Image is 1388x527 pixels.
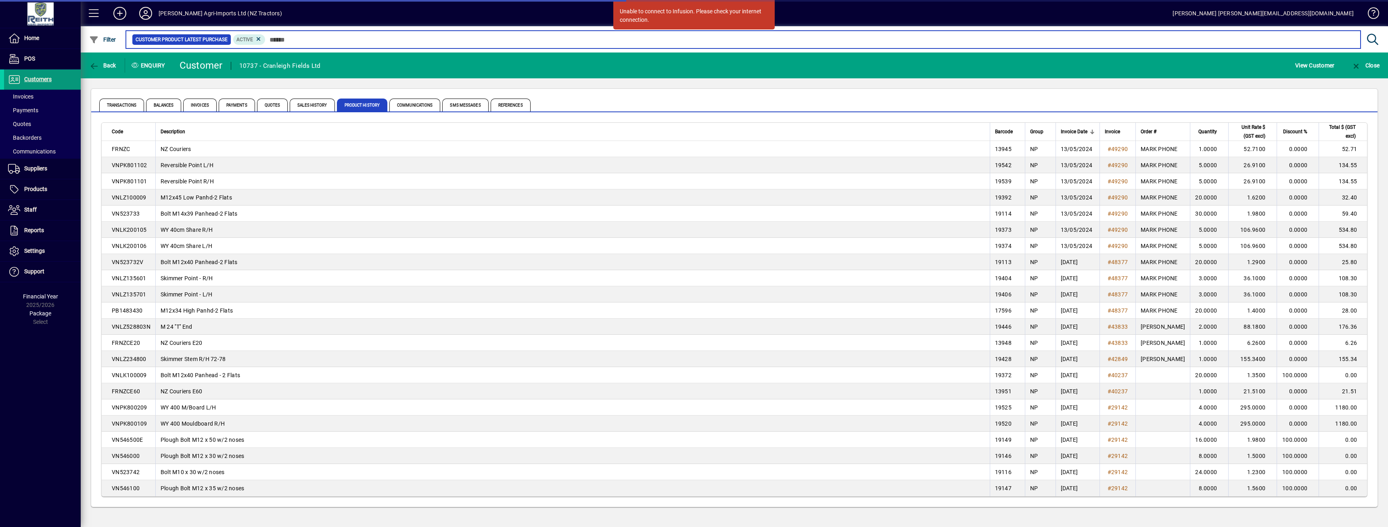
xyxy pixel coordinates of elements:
td: 108.30 [1319,270,1367,286]
a: Reports [4,220,81,241]
span: NP [1030,146,1038,152]
span: 19372 [995,372,1012,378]
div: Enquiry [125,59,173,72]
td: 0.00 [1319,367,1367,383]
span: 17596 [995,307,1012,314]
a: Payments [4,103,81,117]
button: Back [87,58,118,73]
span: Support [24,268,44,275]
span: 29142 [1111,404,1128,411]
span: 19406 [995,291,1012,298]
div: Invoice [1105,127,1131,136]
span: Active [236,37,253,42]
td: 13/05/2024 [1056,141,1100,157]
span: 49290 [1111,146,1128,152]
span: Quantity [1198,127,1217,136]
span: VNPK801102 [112,162,147,168]
span: # [1108,178,1111,185]
span: VNLK100009 [112,372,147,378]
span: Payments [8,107,38,113]
span: Unit Rate $ (GST excl) [1233,123,1265,141]
td: MARK PHONE [1135,173,1190,189]
td: 1.3500 [1228,367,1277,383]
span: # [1108,388,1111,395]
span: Barcode [995,127,1013,136]
span: Customers [24,76,52,82]
td: [DATE] [1056,319,1100,335]
td: 5.0000 [1190,173,1228,189]
td: 0.0000 [1277,157,1319,173]
a: #48377 [1105,306,1131,315]
a: #48377 [1105,274,1131,283]
span: # [1108,243,1111,249]
span: Quotes [257,99,288,111]
a: #49290 [1105,225,1131,234]
span: 49290 [1111,210,1128,217]
span: Close [1351,62,1380,69]
span: # [1108,227,1111,233]
span: 48377 [1111,291,1128,298]
span: POS [24,55,35,62]
td: 88.1800 [1228,319,1277,335]
a: POS [4,49,81,69]
span: 19539 [995,178,1012,185]
a: #49290 [1105,193,1131,202]
td: 52.7100 [1228,141,1277,157]
td: 0.0000 [1277,173,1319,189]
td: 32.40 [1319,189,1367,206]
app-page-header-button: Back [81,58,125,73]
button: Filter [87,32,118,47]
td: 20.0000 [1190,254,1228,270]
td: [PERSON_NAME] [1135,335,1190,351]
span: Balances [146,99,181,111]
span: Quotes [8,121,31,127]
span: Discount % [1283,127,1307,136]
span: VNLZ135601 [112,275,146,281]
div: Invoice Date [1061,127,1095,136]
td: 2.0000 [1190,319,1228,335]
a: #49290 [1105,241,1131,250]
span: NZ Couriers E20 [161,340,203,346]
td: 0.0000 [1277,222,1319,238]
span: NP [1030,259,1038,265]
span: VNLK200106 [112,243,147,249]
a: #29142 [1105,419,1131,428]
td: 1.0000 [1190,383,1228,399]
span: VN523733 [112,210,140,217]
app-page-header-button: Close enquiry [1343,58,1388,73]
span: SMS Messages [442,99,488,111]
td: [DATE] [1056,286,1100,302]
td: 0.0000 [1277,302,1319,319]
div: Group [1030,127,1051,136]
td: MARK PHONE [1135,270,1190,286]
span: # [1108,307,1111,314]
span: Financial Year [23,293,58,300]
a: #29142 [1105,451,1131,460]
span: NZ Couriers [161,146,191,152]
span: Sales History [290,99,334,111]
td: MARK PHONE [1135,189,1190,206]
span: # [1108,275,1111,281]
a: Settings [4,241,81,261]
span: Suppliers [24,165,47,172]
button: Add [107,6,133,21]
span: # [1108,453,1111,459]
span: # [1108,469,1111,475]
span: NP [1030,275,1038,281]
td: [DATE] [1056,302,1100,319]
td: [PERSON_NAME] [1135,319,1190,335]
div: Discount % [1282,127,1315,136]
span: NP [1030,243,1038,249]
div: Code [112,127,151,136]
span: NP [1030,356,1038,362]
div: Description [161,127,985,136]
span: Order # [1141,127,1156,136]
span: # [1108,323,1111,330]
span: NP [1030,227,1038,233]
span: FRNZC [112,146,130,152]
span: Skimmer Point - R/H [161,275,213,281]
td: 1.2900 [1228,254,1277,270]
span: Total $ (GST excl) [1324,123,1356,141]
span: # [1108,146,1111,152]
span: Customer Product Latest Purchase [136,36,228,44]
